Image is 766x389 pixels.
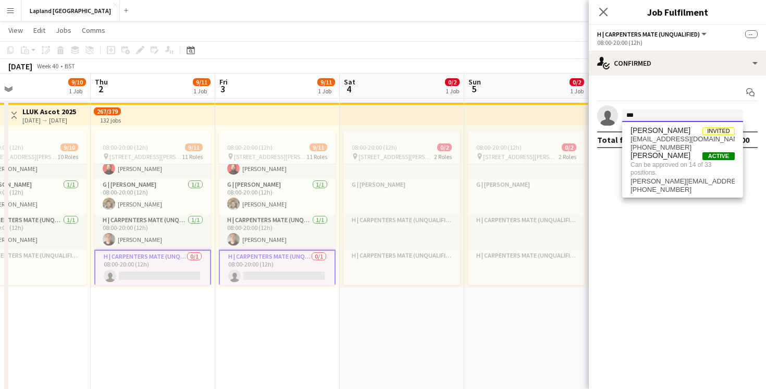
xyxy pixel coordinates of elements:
span: Joe Daniels [631,151,690,160]
span: View [8,26,23,35]
app-job-card: 08:00-20:00 (12h)9/11 [STREET_ADDRESS][PERSON_NAME]11 RolesF | Carpentry Project Manager1/108:00-... [94,131,211,285]
div: 132 jobs [100,115,121,124]
app-card-role-placeholder: G | [PERSON_NAME] [343,179,460,214]
span: Invited [702,127,735,135]
span: Active [702,152,735,160]
a: Edit [29,23,50,37]
span: 2 [93,83,108,95]
app-job-card: 08:00-20:00 (12h)9/11 [STREET_ADDRESS][PERSON_NAME]11 RolesF | Carpentry Project Manager1/108:00-... [219,131,336,285]
span: josephdaniels23@hotmail.co.uk [631,135,735,143]
span: H | Carpenters Mate (Unqualified) [597,30,700,38]
span: Fri [219,77,228,87]
span: 11 Roles [182,153,203,161]
a: Jobs [52,23,76,37]
span: 08:00-20:00 (12h) [103,143,148,151]
span: Week 40 [34,62,60,70]
span: 5 [467,83,481,95]
span: Joe Daniels [631,126,690,135]
span: 9/10 [68,78,86,86]
span: 0/2 [562,143,576,151]
span: joe@thelivecrew.com [631,177,735,186]
span: 08:00-20:00 (12h) [227,143,273,151]
span: 267/379 [94,107,121,115]
h3: Job Fulfilment [589,5,766,19]
app-card-role: H | Carpenters Mate (Unqualified)0/108:00-20:00 (12h) [94,250,211,287]
span: 3 [218,83,228,95]
button: H | Carpenters Mate (Unqualified) [597,30,708,38]
span: +447730772688 [631,186,735,194]
span: 9/10 [60,143,78,151]
div: [DATE] [8,61,32,71]
span: 9/11 [193,78,211,86]
span: 11 Roles [306,153,327,161]
app-job-card: 08:00-20:00 (12h)0/2 [STREET_ADDRESS][PERSON_NAME]2 RolesF | Carpentry Project ManagerG | [PERSON... [468,131,585,285]
div: 1 Job [570,87,584,95]
span: 9/11 [317,78,335,86]
app-card-role-placeholder: H | Carpenters Mate (Unqualified) [468,250,585,285]
span: 4 [342,83,355,95]
span: [STREET_ADDRESS][PERSON_NAME] [359,153,434,161]
div: 1 Job [318,87,335,95]
span: 0/2 [445,78,460,86]
h3: LLUK Ascot 2025 [22,107,76,116]
app-job-card: 08:00-20:00 (12h)0/2 [STREET_ADDRESS][PERSON_NAME]2 RolesF | Carpentry Project ManagerG | [PERSON... [343,131,460,285]
div: BST [65,62,75,70]
app-card-role: H | Carpenters Mate (Unqualified)1/108:00-20:00 (12h)[PERSON_NAME] [94,214,211,250]
div: Total fee [597,135,633,145]
div: 1 Job [446,87,459,95]
app-card-role: H | Carpenters Mate (Unqualified)1/108:00-20:00 (12h)[PERSON_NAME] [219,214,336,250]
span: 08:00-20:00 (12h) [476,143,522,151]
span: [STREET_ADDRESS][PERSON_NAME] [234,153,306,161]
span: Thu [95,77,108,87]
span: Jobs [56,26,71,35]
app-card-role-placeholder: G | [PERSON_NAME] [468,179,585,214]
span: 0/2 [437,143,452,151]
span: Sat [344,77,355,87]
div: 08:00-20:00 (12h) [597,39,758,46]
span: [STREET_ADDRESS][PERSON_NAME] [109,153,182,161]
app-card-role-placeholder: H | Carpenters Mate (Unqualified) [468,214,585,250]
span: 10 Roles [57,153,78,161]
div: 1 Job [193,87,210,95]
span: 2 Roles [434,153,452,161]
app-card-role: H | Carpenters Mate (Unqualified)0/108:00-20:00 (12h) [219,250,336,287]
span: Edit [33,26,45,35]
a: View [4,23,27,37]
div: 1 Job [69,87,85,95]
span: +447730772688 [631,143,735,152]
span: 2 Roles [559,153,576,161]
span: 0/2 [570,78,584,86]
span: Can be approved on 14 of 33 positions. [631,160,735,177]
app-card-role-placeholder: H | Carpenters Mate (Unqualified) [343,214,460,250]
div: Confirmed [589,51,766,76]
app-card-role: G | [PERSON_NAME]1/108:00-20:00 (12h)[PERSON_NAME] [94,179,211,214]
span: 9/11 [310,143,327,151]
app-card-role-placeholder: H | Carpenters Mate (Unqualified) [343,250,460,285]
button: Lapland [GEOGRAPHIC_DATA] [21,1,120,21]
span: Sun [468,77,481,87]
span: -- [745,30,758,38]
span: 08:00-20:00 (12h) [352,143,397,151]
a: Comms [78,23,109,37]
span: 9/11 [185,143,203,151]
span: [STREET_ADDRESS][PERSON_NAME] [483,153,559,161]
span: Comms [82,26,105,35]
div: [DATE] → [DATE] [22,116,76,124]
app-card-role: G | [PERSON_NAME]1/108:00-20:00 (12h)[PERSON_NAME] [219,179,336,214]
